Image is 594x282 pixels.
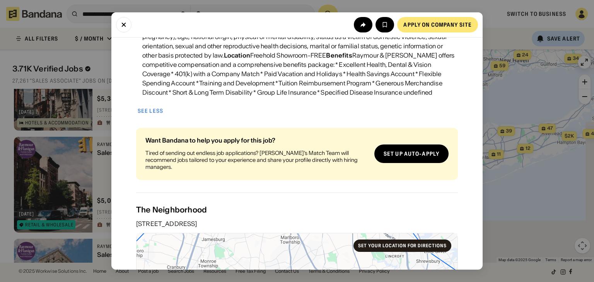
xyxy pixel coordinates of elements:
div: Tired of sending out endless job applications? [PERSON_NAME]’s Match Team will recommend jobs tai... [145,149,368,171]
div: Apply on company site [403,22,472,27]
div: [STREET_ADDRESS] [136,221,458,227]
div: Want Bandana to help you apply for this job? [145,137,368,143]
div: Benefits [326,51,352,59]
button: Close [116,17,131,32]
div: Location [224,51,250,59]
div: See less [138,108,163,114]
div: The Neighborhood [136,205,458,214]
div: Set your location for directions [358,243,447,248]
div: Set up auto-apply [384,151,439,156]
